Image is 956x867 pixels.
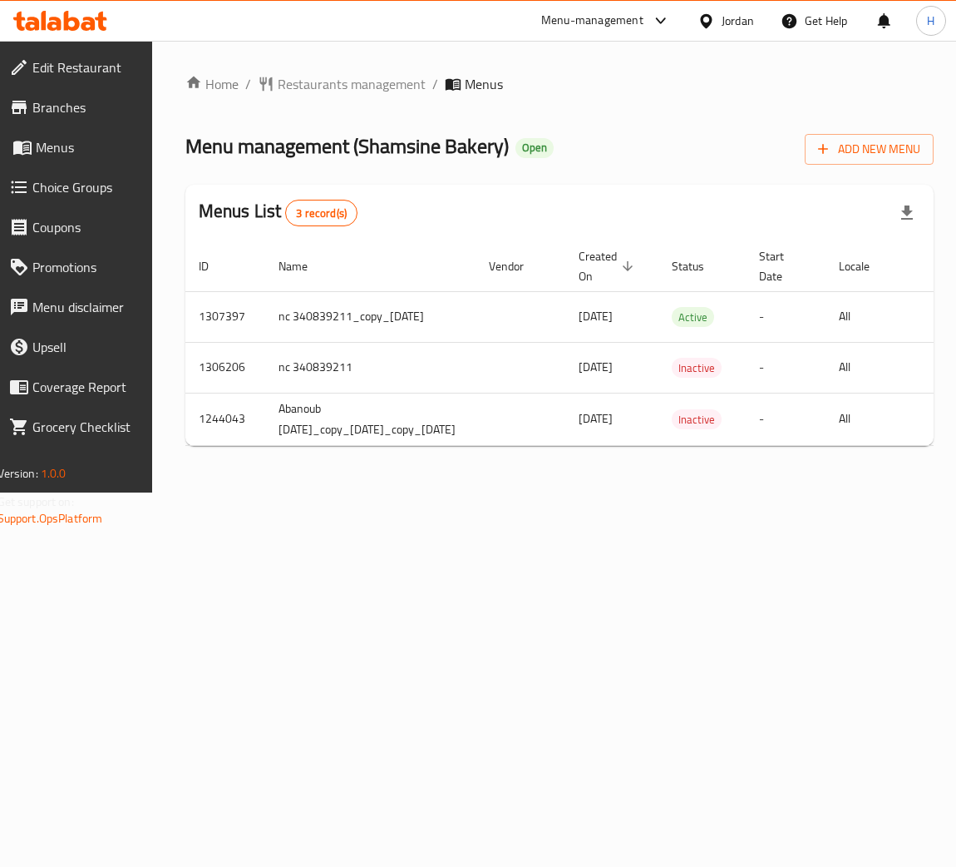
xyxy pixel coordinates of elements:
span: 1.0.0 [41,463,67,484]
span: Menu management ( Shamsine Bakery ) [185,127,509,165]
td: nc 340839211 [265,342,476,393]
div: Menu-management [541,11,643,31]
span: Start Date [759,246,806,286]
span: Status [672,256,726,276]
span: Add New Menu [818,139,920,160]
span: Vendor [489,256,545,276]
td: - [746,291,825,342]
td: Abanoub [DATE]_copy_[DATE]_copy_[DATE] [265,393,476,445]
div: Total records count [285,200,357,226]
span: Inactive [672,410,722,429]
span: Coupons [32,217,136,237]
span: [DATE] [579,305,613,327]
div: Active [672,307,714,327]
div: Inactive [672,409,722,429]
span: Active [672,308,714,327]
span: Upsell [32,337,136,357]
span: [DATE] [579,408,613,429]
li: / [432,74,438,94]
td: All [825,291,911,342]
span: 3 record(s) [286,206,357,221]
td: 1244043 [185,393,265,445]
span: Promotions [32,257,136,277]
nav: breadcrumb [185,74,934,94]
span: Menus [465,74,503,94]
span: Menus [36,137,136,157]
span: Inactive [672,359,722,378]
td: - [746,342,825,393]
td: All [825,393,911,445]
td: - [746,393,825,445]
span: Edit Restaurant [32,57,136,77]
span: Branches [32,97,136,117]
td: nc 340839211_copy_[DATE] [265,291,476,342]
span: [DATE] [579,356,613,378]
div: Open [515,138,554,158]
span: Coverage Report [32,377,136,397]
span: Restaurants management [278,74,426,94]
a: Restaurants management [258,74,426,94]
span: Choice Groups [32,177,136,197]
div: Export file [887,193,927,233]
span: Created On [579,246,638,286]
span: ID [199,256,230,276]
span: Open [515,141,554,155]
h2: Menus List [199,199,357,226]
span: H [927,12,934,30]
span: Grocery Checklist [32,417,136,437]
td: 1307397 [185,291,265,342]
td: 1306206 [185,342,265,393]
span: Menu disclaimer [32,297,136,317]
div: Jordan [722,12,754,30]
li: / [245,74,251,94]
span: Name [278,256,329,276]
button: Add New Menu [805,134,934,165]
a: Home [185,74,239,94]
span: Locale [839,256,891,276]
td: All [825,342,911,393]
